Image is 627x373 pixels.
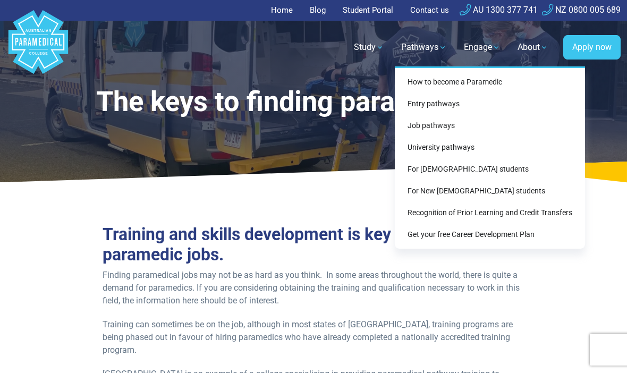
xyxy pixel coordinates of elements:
a: Australian Paramedical College [6,21,70,74]
a: Study [348,32,391,62]
a: Entry pathways [399,94,581,114]
p: Finding paramedical jobs may not be as hard as you think. In some areas throughout the world, the... [103,269,525,307]
a: Get your free Career Development Plan [399,225,581,244]
a: How to become a Paramedic [399,72,581,92]
a: Apply now [563,35,621,60]
h2: Training and skills development is key to finding paramedic jobs. [103,224,525,265]
p: Training can sometimes be on the job, although in most states of [GEOGRAPHIC_DATA], training prog... [103,318,525,357]
a: NZ 0800 005 689 [542,5,621,15]
h1: The keys to finding paramedic jobs [83,85,544,118]
a: Job pathways [399,116,581,135]
a: AU 1300 377 741 [460,5,538,15]
a: For [DEMOGRAPHIC_DATA] students [399,159,581,179]
a: For New [DEMOGRAPHIC_DATA] students [399,181,581,201]
div: Pathways [395,66,585,249]
a: University pathways [399,138,581,157]
a: Engage [457,32,507,62]
a: About [511,32,555,62]
a: Recognition of Prior Learning and Credit Transfers [399,203,581,223]
a: Pathways [395,32,453,62]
